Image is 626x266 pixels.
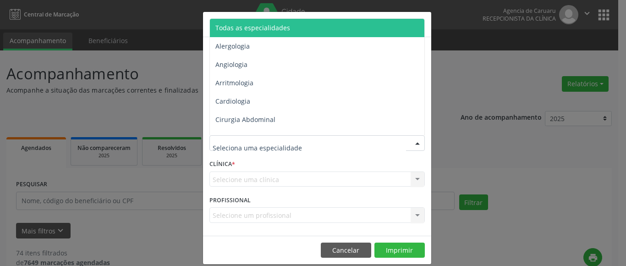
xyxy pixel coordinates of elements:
[215,23,290,32] span: Todas as especialidades
[215,78,253,87] span: Arritmologia
[209,157,235,172] label: CLÍNICA
[413,12,431,34] button: Close
[209,193,251,207] label: PROFISSIONAL
[215,115,275,124] span: Cirurgia Abdominal
[215,60,247,69] span: Angiologia
[215,133,272,142] span: Cirurgia Bariatrica
[213,139,406,157] input: Seleciona uma especialidade
[209,18,314,30] h5: Relatório de agendamentos
[215,42,250,50] span: Alergologia
[215,97,250,105] span: Cardiologia
[374,243,425,258] button: Imprimir
[321,243,371,258] button: Cancelar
